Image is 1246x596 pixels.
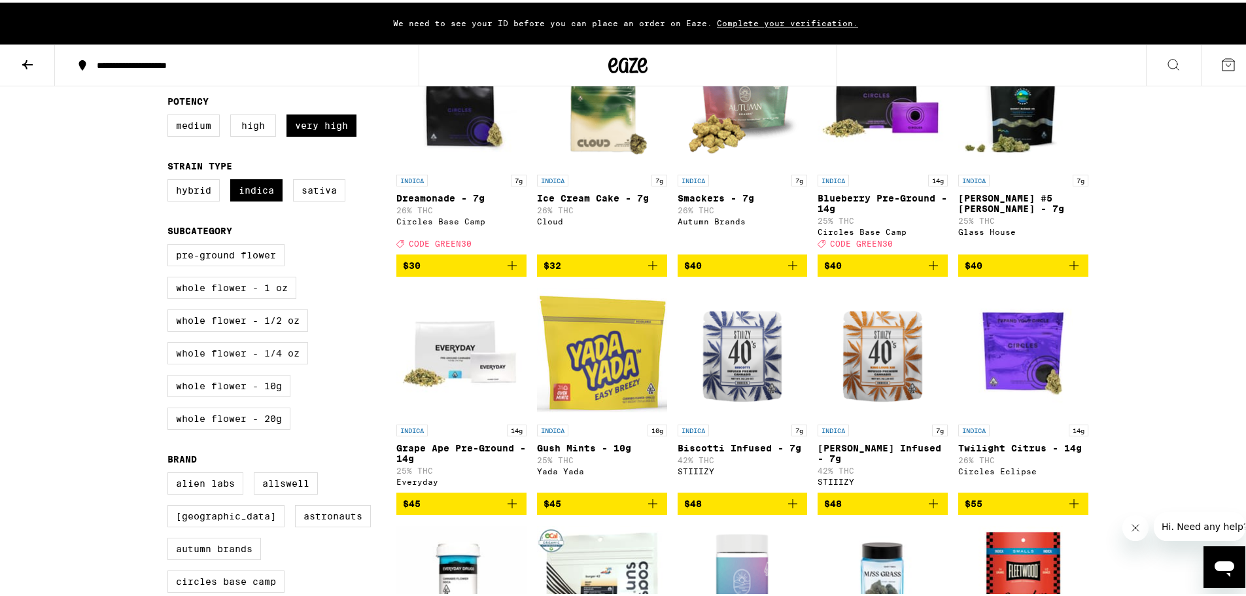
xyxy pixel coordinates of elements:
p: Biscotti Infused - 7g [678,440,808,451]
button: Add to bag [396,252,527,274]
label: Whole Flower - 1/2 oz [167,307,308,329]
span: $48 [824,496,842,506]
p: 14g [507,422,527,434]
button: Add to bag [537,490,667,512]
p: 42% THC [818,464,948,472]
p: INDICA [958,422,990,434]
p: 26% THC [396,203,527,212]
p: [PERSON_NAME] #5 [PERSON_NAME] - 7g [958,190,1088,211]
label: Autumn Brands [167,535,261,557]
label: Whole Flower - 10g [167,372,290,394]
label: Allswell [254,470,318,492]
span: Hi. Need any help? [8,9,94,20]
button: Add to bag [396,490,527,512]
span: $45 [544,496,561,506]
button: Add to bag [818,252,948,274]
span: $55 [965,496,982,506]
label: Circles Base Camp [167,568,285,590]
iframe: Close message [1122,512,1149,538]
label: Pre-ground Flower [167,241,285,264]
a: Open page for Gush Mints - 10g from Yada Yada [537,285,667,490]
p: Ice Cream Cake - 7g [537,190,667,201]
p: INDICA [396,172,428,184]
label: High [230,112,276,134]
p: Dreamonade - 7g [396,190,527,201]
button: Add to bag [678,252,808,274]
label: Indica [230,177,283,199]
a: Open page for Ice Cream Cake - 7g from Cloud [537,35,667,252]
span: $30 [403,258,421,268]
p: 26% THC [678,203,808,212]
p: INDICA [537,422,568,434]
p: 14g [928,172,948,184]
img: Everyday - Grape Ape Pre-Ground - 14g [396,285,527,415]
div: STIIIZY [818,475,948,483]
label: Whole Flower - 1 oz [167,274,296,296]
img: Circles Base Camp - Dreamonade - 7g [396,35,527,166]
p: 26% THC [958,453,1088,462]
p: 25% THC [396,464,527,472]
label: Medium [167,112,220,134]
div: Everyday [396,475,527,483]
button: Add to bag [958,252,1088,274]
div: Circles Base Camp [396,215,527,223]
p: Smackers - 7g [678,190,808,201]
span: $40 [965,258,982,268]
p: INDICA [818,422,849,434]
label: Hybrid [167,177,220,199]
div: STIIIZY [678,465,808,473]
legend: Subcategory [167,223,232,234]
div: Cloud [537,215,667,223]
label: Whole Flower - 1/4 oz [167,340,308,362]
button: Add to bag [537,252,667,274]
img: Circles Base Camp - Blueberry Pre-Ground - 14g [818,35,948,166]
label: Very High [286,112,356,134]
p: 25% THC [537,453,667,462]
div: Circles Base Camp [818,225,948,234]
legend: Potency [167,94,209,104]
label: [GEOGRAPHIC_DATA] [167,502,285,525]
img: STIIIZY - Biscotti Infused - 7g [678,285,808,415]
iframe: Button to launch messaging window [1203,544,1245,586]
p: 7g [791,422,807,434]
p: [PERSON_NAME] Infused - 7g [818,440,948,461]
img: Glass House - Donny Burger #5 Smalls - 7g [958,35,1088,166]
p: 14g [1069,422,1088,434]
a: Open page for Dreamonade - 7g from Circles Base Camp [396,35,527,252]
p: Twilight Citrus - 14g [958,440,1088,451]
span: $45 [403,496,421,506]
div: Yada Yada [537,465,667,473]
p: INDICA [818,172,849,184]
p: 7g [511,172,527,184]
img: Yada Yada - Gush Mints - 10g [537,285,667,415]
p: INDICA [958,172,990,184]
img: Autumn Brands - Smackers - 7g [678,35,808,166]
legend: Strain Type [167,158,232,169]
p: INDICA [396,422,428,434]
label: Whole Flower - 20g [167,405,290,427]
p: 25% THC [818,214,948,222]
a: Open page for Biscotti Infused - 7g from STIIIZY [678,285,808,490]
a: Open page for Twilight Citrus - 14g from Circles Eclipse [958,285,1088,490]
a: Open page for Grape Ape Pre-Ground - 14g from Everyday [396,285,527,490]
button: Add to bag [818,490,948,512]
div: Glass House [958,225,1088,234]
a: Open page for Donny Burger #5 Smalls - 7g from Glass House [958,35,1088,252]
p: 7g [791,172,807,184]
span: $40 [824,258,842,268]
p: 7g [932,422,948,434]
legend: Brand [167,451,197,462]
label: Astronauts [295,502,371,525]
p: 7g [1073,172,1088,184]
div: Autumn Brands [678,215,808,223]
img: STIIIZY - King Louis XIII Infused - 7g [818,285,948,415]
button: Add to bag [678,490,808,512]
span: Complete your verification. [712,16,863,25]
p: INDICA [537,172,568,184]
label: Sativa [293,177,345,199]
iframe: Message from company [1154,510,1245,538]
div: Circles Eclipse [958,465,1088,473]
span: CODE GREEN30 [409,237,472,245]
a: Open page for King Louis XIII Infused - 7g from STIIIZY [818,285,948,490]
p: Gush Mints - 10g [537,440,667,451]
